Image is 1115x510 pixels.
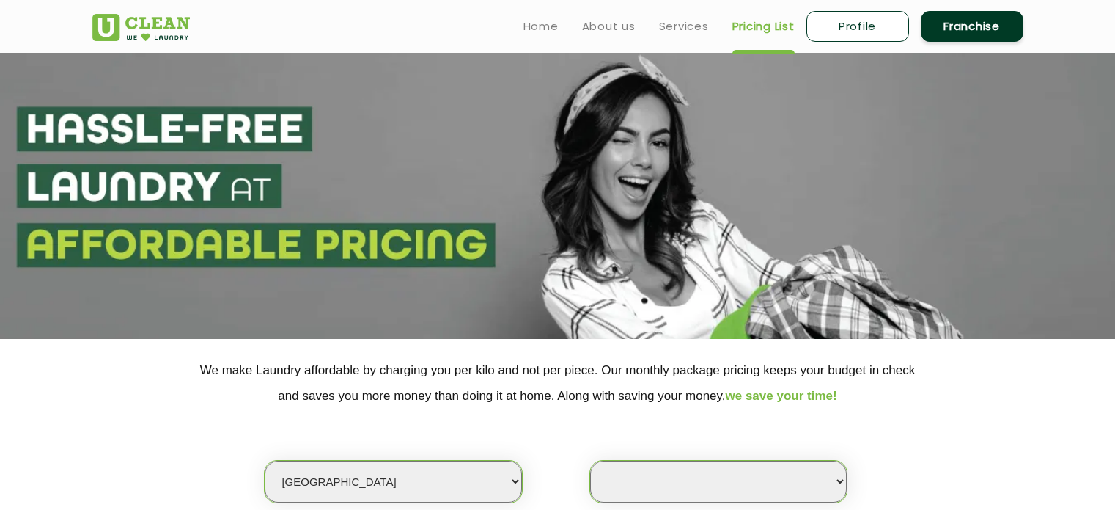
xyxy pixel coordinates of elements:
[92,357,1023,409] p: We make Laundry affordable by charging you per kilo and not per piece. Our monthly package pricin...
[732,18,795,35] a: Pricing List
[659,18,709,35] a: Services
[726,389,837,403] span: we save your time!
[582,18,636,35] a: About us
[92,14,190,41] img: UClean Laundry and Dry Cleaning
[921,11,1023,42] a: Franchise
[806,11,909,42] a: Profile
[523,18,559,35] a: Home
